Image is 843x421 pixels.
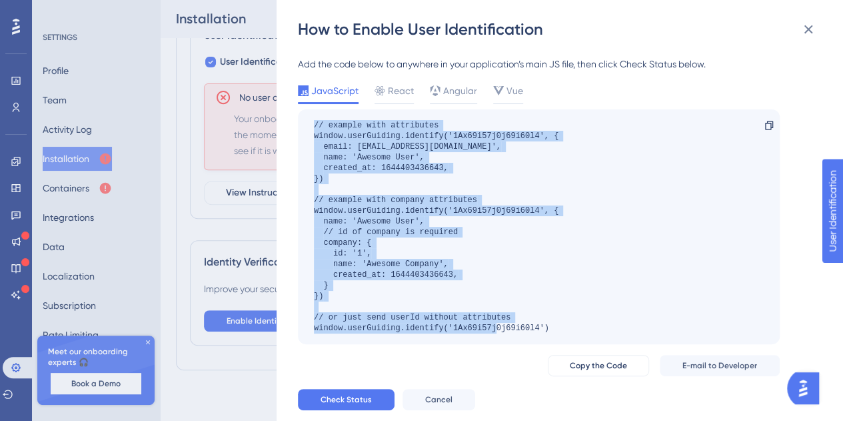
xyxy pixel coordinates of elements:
button: Cancel [403,389,475,410]
button: E-mail to Developer [660,355,780,376]
span: E-mail to Developer [682,360,757,371]
button: Copy the Code [548,355,649,376]
span: Cancel [425,394,452,405]
span: Copy the Code [570,360,627,371]
button: Check Status [298,389,395,410]
span: Vue [506,83,523,99]
span: Angular [443,83,477,99]
div: Add the code below to anywhere in your application’s main JS file, then click Check Status below. [298,56,780,72]
span: JavaScript [311,83,359,99]
iframe: UserGuiding AI Assistant Launcher [787,368,827,408]
span: Check Status [321,394,372,405]
div: How to Enable User Identification [298,19,824,40]
span: React [388,83,414,99]
div: // example with attributes window.userGuiding.identify('1Ax69i57j0j69i60l4', { email: [EMAIL_ADDR... [314,120,558,334]
span: User Identification [11,3,93,19]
